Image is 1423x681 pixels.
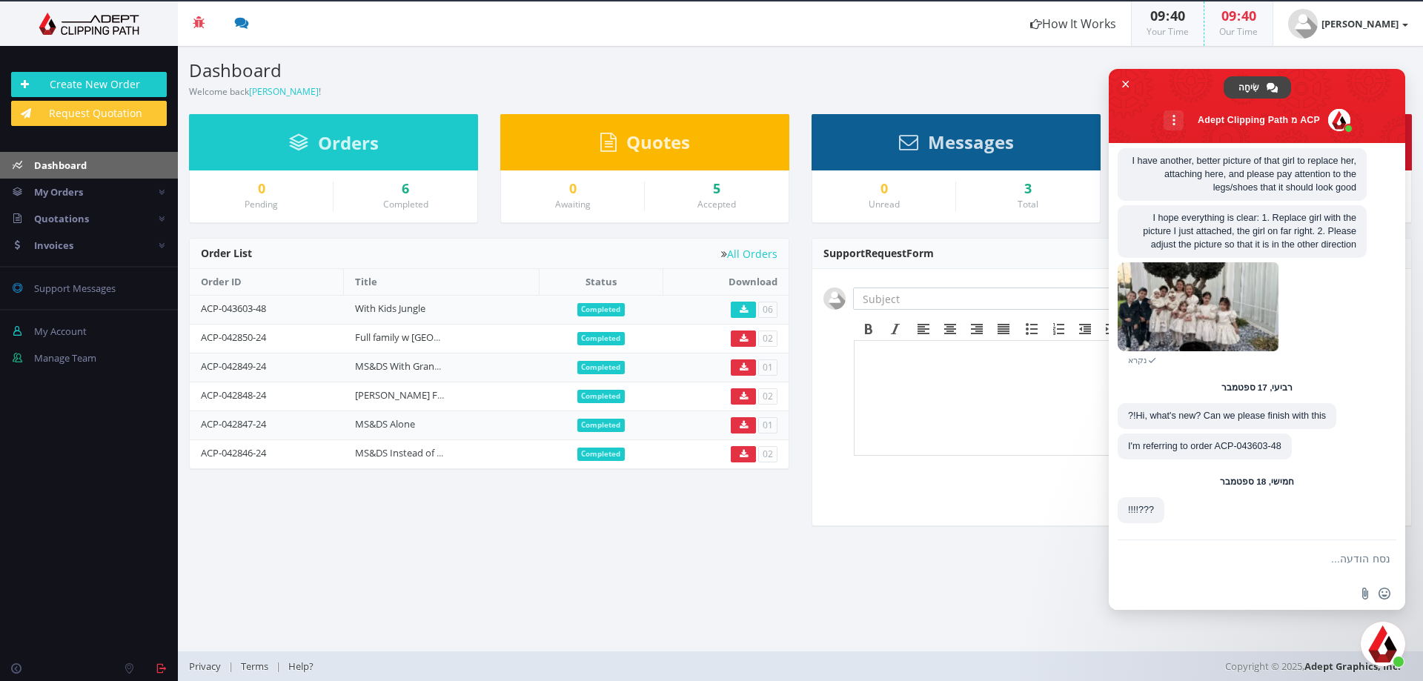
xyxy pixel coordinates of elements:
a: 0 [201,182,322,196]
div: Italic [882,319,909,339]
span: My Orders [34,185,83,199]
a: 5 [656,182,777,196]
span: Quotes [626,130,690,154]
small: Total [1018,198,1038,210]
span: נקרא [1128,355,1147,365]
iframe: Rich Text Area. Press ALT-F9 for menu. Press ALT-F10 for toolbar. Press ALT-0 for help [855,341,1399,455]
span: Orders [318,130,379,155]
span: Manage Team [34,351,96,365]
a: ACP-042848-24 [201,388,266,402]
div: Bold [855,319,882,339]
a: 0 [512,182,633,196]
a: ACP-042849-24 [201,359,266,373]
textarea: נסח הודעה... [1156,553,1390,566]
div: Justify [990,319,1017,339]
span: I'm referring to order ACP-043603-48 [1128,441,1281,451]
span: 09 [1150,7,1165,24]
div: Decrease indent [1072,319,1098,339]
div: Align center [937,319,963,339]
span: Completed [577,390,626,403]
span: Order List [201,246,252,260]
span: שִׂיחָה [1238,76,1259,99]
a: Request Quotation [11,101,167,126]
span: Completed [577,303,626,316]
a: Privacy [189,660,228,673]
a: ACP-043603-48 [201,302,266,315]
a: Messages [899,139,1014,152]
span: Completed [577,332,626,345]
div: Align right [963,319,990,339]
div: סגור צ'אט [1361,622,1405,666]
th: Download [663,269,789,295]
span: Invoices [34,239,73,252]
span: Messages [928,130,1014,154]
div: | | [189,651,1004,681]
th: Status [540,269,663,295]
strong: [PERSON_NAME] [1321,17,1399,30]
span: I hope everything is clear: 1. Replace girl with the picture I just attached, the girl on far rig... [1143,213,1356,250]
a: 0 [823,182,944,196]
div: Increase indent [1098,319,1125,339]
a: Help? [281,660,321,673]
a: Orders [289,139,379,153]
span: 40 [1170,7,1185,24]
a: With Kids Jungle [355,302,425,315]
span: 40 [1241,7,1256,24]
span: My Account [34,325,87,338]
a: All Orders [721,248,777,259]
a: Adept Graphics, Inc. [1304,660,1401,673]
div: עוד ערוצים [1164,110,1184,130]
a: 6 [345,182,466,196]
span: Completed [577,361,626,374]
span: : [1165,7,1170,24]
img: user_default.jpg [1288,9,1318,39]
input: Subject [853,288,1115,310]
small: Welcome back ! [189,85,321,98]
a: MS&DS Instead of Bride [355,446,460,459]
a: Full family w [GEOGRAPHIC_DATA] [355,330,504,344]
a: MS&DS Alone [355,417,415,431]
span: Quotations [34,212,89,225]
small: Pending [245,198,278,210]
span: סגור צ'אט [1118,76,1133,92]
div: Numbered list [1045,319,1072,339]
span: I have another, better picture of that girl to replace her, attaching here, and please pay attent... [1132,156,1356,193]
img: Adept Graphics [11,13,167,35]
span: 09 [1221,7,1236,24]
small: Your Time [1147,25,1189,38]
a: ACP-042847-24 [201,417,266,431]
span: Completed [577,419,626,432]
span: Dashboard [34,159,87,172]
h3: Dashboard [189,61,789,80]
a: ACP-042846-24 [201,446,266,459]
span: Support Messages [34,282,116,295]
a: ACP-042850-24 [201,330,266,344]
span: הוספת אימוג׳י [1379,588,1390,599]
span: Copyright © 2025, [1225,659,1401,674]
div: רביעי, 17 ספטמבר [1221,384,1293,393]
small: Our Time [1219,25,1258,38]
a: [PERSON_NAME] Family [355,388,461,402]
span: Support Form [823,246,934,260]
th: Title [344,269,540,295]
img: user_default.jpg [823,288,846,310]
div: 3 [967,182,1089,196]
div: שִׂיחָה [1224,76,1291,99]
span: Completed [577,448,626,461]
small: Awaiting [555,198,591,210]
div: Bullet list [1018,319,1045,339]
th: Order ID [190,269,344,295]
span: : [1236,7,1241,24]
a: [PERSON_NAME] [1273,1,1423,46]
small: Unread [869,198,900,210]
a: Create New Order [11,72,167,97]
small: Completed [383,198,428,210]
div: Align left [910,319,937,339]
span: Hi, what's new? Can we please finish with this!? [1128,411,1326,421]
a: Terms [233,660,276,673]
